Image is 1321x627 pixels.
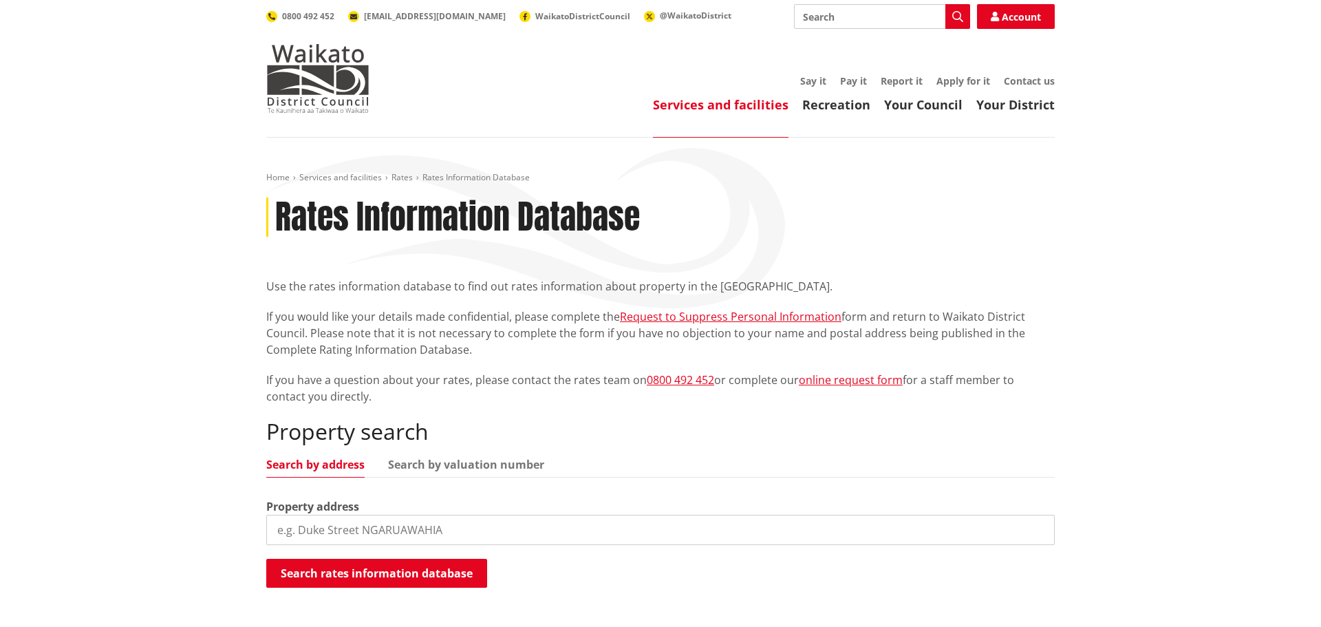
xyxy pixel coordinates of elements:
a: Search by address [266,459,365,470]
a: Recreation [802,96,870,113]
a: Apply for it [936,74,990,87]
a: Say it [800,74,826,87]
a: Your Council [884,96,963,113]
span: 0800 492 452 [282,10,334,22]
button: Search rates information database [266,559,487,588]
nav: breadcrumb [266,172,1055,184]
p: If you have a question about your rates, please contact the rates team on or complete our for a s... [266,372,1055,405]
a: @WaikatoDistrict [644,10,731,21]
a: Contact us [1004,74,1055,87]
a: Your District [976,96,1055,113]
a: Home [266,171,290,183]
a: online request form [799,372,903,387]
span: [EMAIL_ADDRESS][DOMAIN_NAME] [364,10,506,22]
a: Rates [391,171,413,183]
span: @WaikatoDistrict [660,10,731,21]
input: Search input [794,4,970,29]
span: Rates Information Database [422,171,530,183]
p: Use the rates information database to find out rates information about property in the [GEOGRAPHI... [266,278,1055,295]
label: Property address [266,498,359,515]
a: Request to Suppress Personal Information [620,309,841,324]
a: Services and facilities [653,96,788,113]
a: 0800 492 452 [266,10,334,22]
a: Services and facilities [299,171,382,183]
a: 0800 492 452 [647,372,714,387]
input: e.g. Duke Street NGARUAWAHIA [266,515,1055,545]
a: Account [977,4,1055,29]
a: Pay it [840,74,867,87]
a: [EMAIL_ADDRESS][DOMAIN_NAME] [348,10,506,22]
a: WaikatoDistrictCouncil [519,10,630,22]
p: If you would like your details made confidential, please complete the form and return to Waikato ... [266,308,1055,358]
h2: Property search [266,418,1055,445]
a: Report it [881,74,923,87]
h1: Rates Information Database [275,198,640,237]
span: WaikatoDistrictCouncil [535,10,630,22]
img: Waikato District Council - Te Kaunihera aa Takiwaa o Waikato [266,44,369,113]
a: Search by valuation number [388,459,544,470]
